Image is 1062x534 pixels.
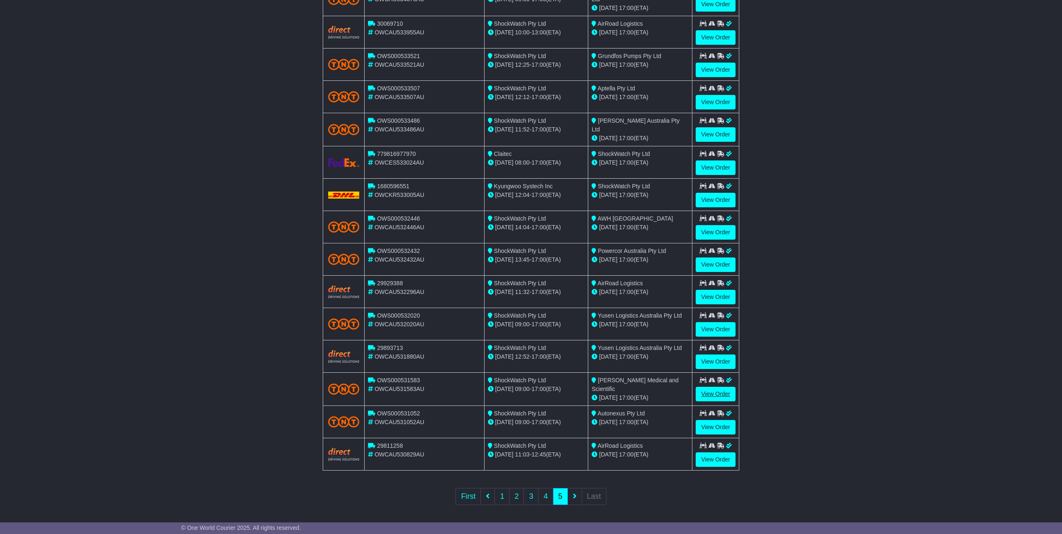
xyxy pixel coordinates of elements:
[696,354,736,369] a: View Order
[375,289,424,295] span: OWCAU532296AU
[515,353,530,360] span: 12:52
[328,384,359,395] img: TNT_Domestic.png
[592,450,689,459] div: (ETA)
[495,256,514,263] span: [DATE]
[375,224,424,231] span: OWCAU532446AU
[488,125,585,134] div: - (ETA)
[495,289,514,295] span: [DATE]
[488,28,585,37] div: - (ETA)
[598,312,682,319] span: Yusen Logistics Australia Pty Ltd
[592,320,689,329] div: (ETA)
[598,85,635,92] span: Aptella Pty Ltd
[696,387,736,401] a: View Order
[494,248,546,254] span: ShockWatch Pty Ltd
[619,159,633,166] span: 17:00
[377,312,420,319] span: OWS000532020
[515,256,530,263] span: 13:45
[531,94,546,100] span: 17:00
[524,488,538,505] a: 3
[592,4,689,12] div: (ETA)
[377,150,416,157] span: 779816977970
[495,126,514,133] span: [DATE]
[515,321,530,328] span: 09:00
[377,442,403,449] span: 29811258
[495,29,514,36] span: [DATE]
[495,353,514,360] span: [DATE]
[599,419,617,425] span: [DATE]
[599,29,617,36] span: [DATE]
[598,248,666,254] span: Powercor Australia Pty Ltd
[515,159,530,166] span: 08:00
[375,126,424,133] span: OWCAU533486AU
[598,183,650,189] span: ShockWatch Pty Ltd
[592,61,689,69] div: (ETA)
[377,248,420,254] span: OWS000532432
[494,150,512,157] span: Claitec
[488,385,585,393] div: - (ETA)
[494,377,546,384] span: ShockWatch Pty Ltd
[599,289,617,295] span: [DATE]
[377,183,409,189] span: 1680596551
[531,159,546,166] span: 17:00
[375,419,424,425] span: OWCAU531052AU
[598,410,645,417] span: Autonexus Pty Ltd
[619,256,633,263] span: 17:00
[592,223,689,232] div: (ETA)
[494,20,546,27] span: ShockWatch Pty Ltd
[696,257,736,272] a: View Order
[592,352,689,361] div: (ETA)
[592,418,689,427] div: (ETA)
[328,318,359,330] img: TNT_Domestic.png
[495,159,514,166] span: [DATE]
[181,524,301,531] span: © One World Courier 2025. All rights reserved.
[455,488,481,505] a: First
[328,350,359,362] img: Direct.png
[592,134,689,143] div: (ETA)
[531,61,546,68] span: 17:00
[328,192,359,198] img: DHL.png
[531,419,546,425] span: 17:00
[592,158,689,167] div: (ETA)
[619,29,633,36] span: 17:00
[495,224,514,231] span: [DATE]
[696,95,736,109] a: View Order
[696,290,736,304] a: View Order
[592,28,689,37] div: (ETA)
[488,288,585,296] div: - (ETA)
[619,224,633,231] span: 17:00
[598,215,673,222] span: AWH [GEOGRAPHIC_DATA]
[599,159,617,166] span: [DATE]
[599,321,617,328] span: [DATE]
[377,410,420,417] span: OWS000531052
[377,117,420,124] span: OWS000533486
[599,353,617,360] span: [DATE]
[592,393,689,402] div: (ETA)
[375,61,424,68] span: OWCAU533521AU
[375,451,424,458] span: OWCAU530829AU
[696,127,736,142] a: View Order
[515,224,530,231] span: 14:04
[328,254,359,265] img: TNT_Domestic.png
[377,85,420,92] span: OWS000533507
[328,158,359,167] img: GetCarrierServiceLogo
[328,124,359,135] img: TNT_Domestic.png
[375,256,424,263] span: OWCAU532432AU
[494,312,546,319] span: ShockWatch Pty Ltd
[696,160,736,175] a: View Order
[696,63,736,77] a: View Order
[509,488,524,505] a: 2
[599,224,617,231] span: [DATE]
[696,322,736,337] a: View Order
[696,30,736,45] a: View Order
[328,416,359,427] img: TNT_Domestic.png
[488,158,585,167] div: - (ETA)
[531,256,546,263] span: 17:00
[328,448,359,460] img: Direct.png
[488,320,585,329] div: - (ETA)
[375,29,424,36] span: OWCAU533955AU
[598,20,643,27] span: AirRoad Logistics
[377,280,403,286] span: 29929388
[531,29,546,36] span: 13:00
[515,419,530,425] span: 09:00
[599,61,617,68] span: [DATE]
